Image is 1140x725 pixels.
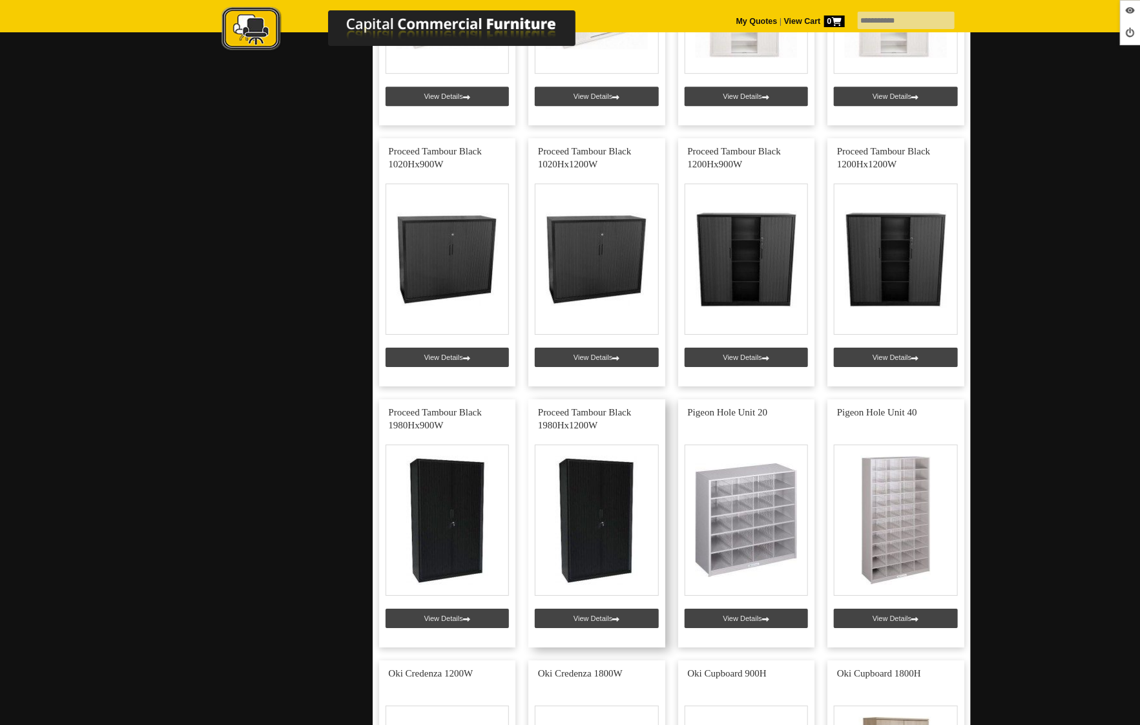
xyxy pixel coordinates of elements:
strong: View Cart [784,17,845,26]
a: My Quotes [736,17,778,26]
span: 0 [824,16,845,27]
img: Capital Commercial Furniture Logo [186,6,638,54]
a: View Cart0 [782,17,844,26]
a: Capital Commercial Furniture Logo [186,6,638,58]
